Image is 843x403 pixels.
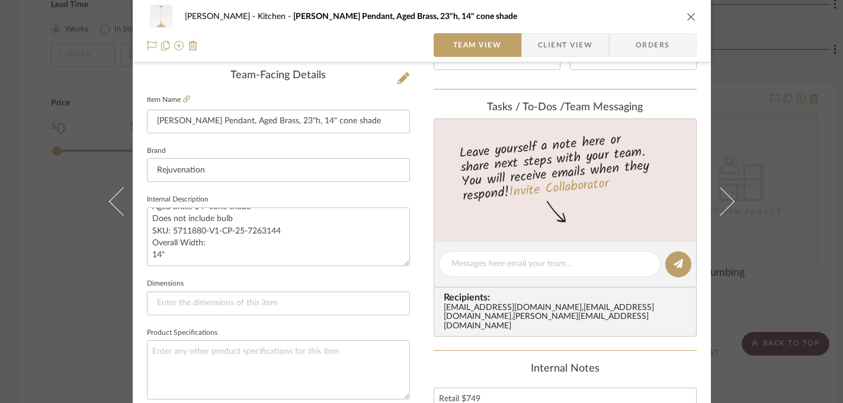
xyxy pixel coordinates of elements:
img: Remove from project [188,41,198,50]
input: Enter Item Name [147,110,410,133]
label: Internal Description [147,197,209,203]
input: Enter Brand [147,158,410,182]
span: Client View [538,33,592,57]
label: Brand [147,148,166,154]
div: Team-Facing Details [147,69,410,82]
div: Leave yourself a note here or share next steps with your team. You will receive emails when they ... [432,127,698,206]
span: [PERSON_NAME] [185,12,258,21]
span: Team View [453,33,502,57]
label: Item Name [147,95,190,105]
div: [EMAIL_ADDRESS][DOMAIN_NAME] , [EMAIL_ADDRESS][DOMAIN_NAME] , [PERSON_NAME][EMAIL_ADDRESS][DOMAIN... [444,303,691,332]
input: Enter the dimensions of this item [147,292,410,315]
span: Tasks / To-Dos / [487,102,565,113]
span: [PERSON_NAME] Pendant, Aged Brass, 23"h, 14" cone shade [293,12,517,21]
span: Orders [623,33,683,57]
label: Dimensions [147,281,184,287]
a: Invite Collaborator [508,174,609,203]
span: Kitchen [258,12,293,21]
div: Internal Notes [434,363,697,376]
span: Recipients: [444,292,691,303]
div: team Messaging [434,101,697,114]
label: Product Specifications [147,330,217,336]
img: 07872333-342c-4960-8b8e-acc237cf9b56_48x40.jpg [147,5,175,28]
button: close [686,11,697,22]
